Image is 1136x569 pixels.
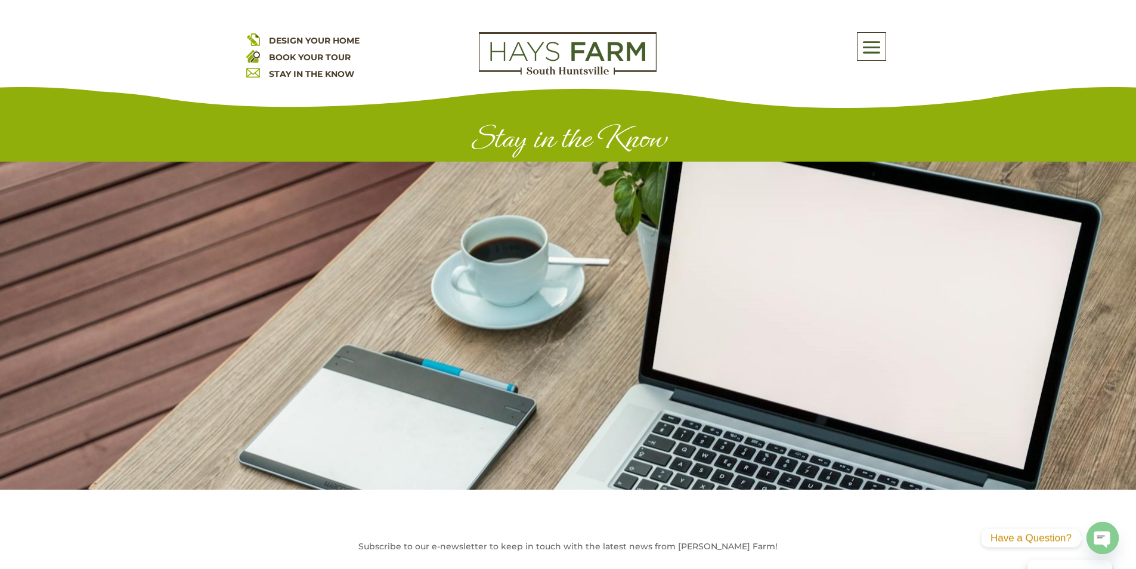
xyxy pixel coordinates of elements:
[246,120,890,162] h1: Stay in the Know
[269,69,354,79] a: STAY IN THE KNOW
[269,52,351,63] a: BOOK YOUR TOUR
[246,49,260,63] img: book your home tour
[479,32,657,75] img: Logo
[479,67,657,78] a: hays farm homes huntsville development
[311,538,826,555] p: Subscribe to our e-newsletter to keep in touch with the latest news from [PERSON_NAME] Farm!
